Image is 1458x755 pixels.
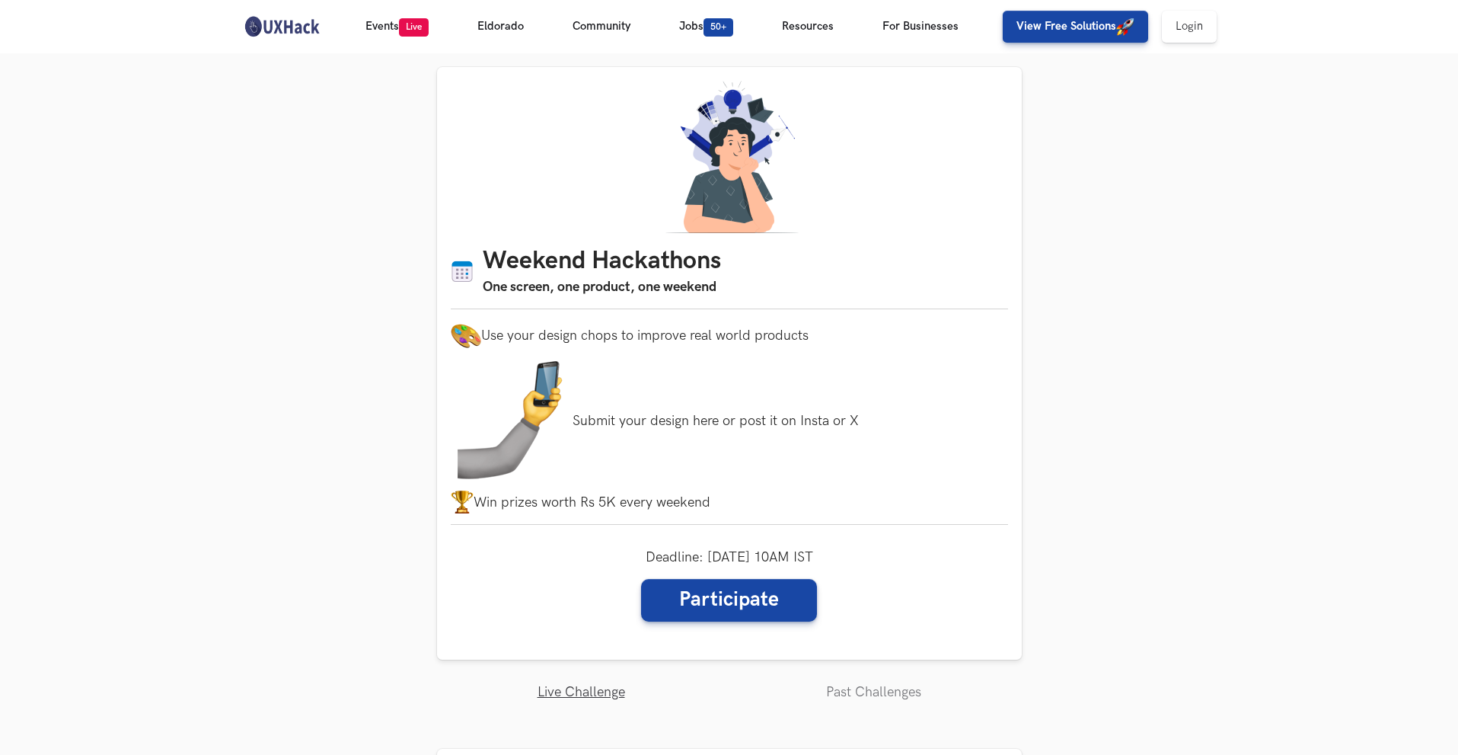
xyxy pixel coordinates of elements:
h3: One screen, one product, one weekend [483,277,721,298]
img: A designer thinking [656,81,802,233]
h1: Weekend Hackathons [483,247,721,277]
img: trophy.png [451,491,474,513]
img: UXHack-logo.png [242,15,321,38]
a: Past Challenges [826,684,921,700]
div: Deadline: [DATE] 10AM IST [641,549,817,622]
span: Live [399,18,429,37]
img: mobile-in-hand.png [451,360,573,481]
a: Login [1162,11,1217,43]
ul: Tabs Interface [437,660,1022,700]
img: rocket [1116,18,1134,36]
a: Participate [641,579,817,622]
strong: View Free Solutions [1016,20,1116,33]
button: View Free Solutions [1003,11,1148,43]
li: Use your design chops to improve real world products [451,320,1008,350]
span: Submit your design here or post it on Insta or X [573,413,859,429]
a: Live Challenge [538,684,625,700]
li: Win prizes worth Rs 5K every weekend [451,491,1008,513]
img: palette.png [451,320,481,350]
span: 50+ [703,18,733,37]
img: Calendar icon [451,260,474,283]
